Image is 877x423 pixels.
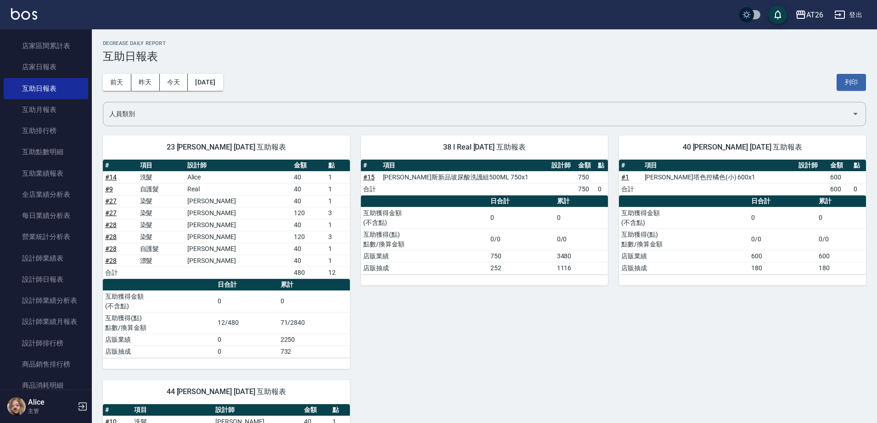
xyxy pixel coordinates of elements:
button: Open [848,106,863,121]
a: 店家日報表 [4,56,88,78]
a: #27 [105,209,117,217]
td: 750 [576,171,596,183]
a: 互助排行榜 [4,120,88,141]
a: 互助業績報表 [4,163,88,184]
a: #28 [105,245,117,252]
th: 點 [851,160,866,172]
a: #27 [105,197,117,205]
td: [PERSON_NAME] [185,219,292,231]
td: 0 [851,183,866,195]
td: 互助獲得(點) 點數/換算金額 [103,312,215,334]
a: 每日業績分析表 [4,205,88,226]
td: 0 [278,290,350,312]
td: 0 [215,290,278,312]
td: 0/0 [488,228,554,250]
a: 商品消耗明細 [4,375,88,396]
td: 40 [292,255,326,267]
td: 1116 [555,262,608,274]
td: [PERSON_NAME]斯新品玻尿酸洗護組500ML 750x1 [381,171,550,183]
th: 日合計 [488,195,554,207]
th: 設計師 [549,160,576,172]
a: #1 [621,173,629,181]
td: 40 [292,195,326,207]
table: a dense table [619,160,866,195]
table: a dense table [103,279,350,358]
a: 全店業績分析表 [4,184,88,205]
td: 1 [326,171,350,183]
a: 設計師業績分析表 [4,290,88,311]
td: 店販抽成 [103,345,215,357]
td: [PERSON_NAME] [185,207,292,219]
div: AT26 [806,9,823,21]
th: # [103,160,138,172]
td: 1 [326,183,350,195]
td: 互助獲得金額 (不含點) [619,207,749,228]
td: 0 [596,183,608,195]
td: 0 [749,207,816,228]
a: #9 [105,185,113,193]
img: Person [7,397,26,416]
td: 71/2840 [278,312,350,334]
th: 項目 [381,160,550,172]
th: 設計師 [213,404,301,416]
th: 項目 [642,160,797,172]
th: 金額 [292,160,326,172]
th: 日合計 [215,279,278,291]
td: 0/0 [749,228,816,250]
table: a dense table [361,160,608,195]
td: 732 [278,345,350,357]
td: 自護髮 [138,243,185,255]
input: 人員名稱 [107,106,848,122]
span: 44 [PERSON_NAME] [DATE] 互助報表 [114,387,339,396]
td: 600 [828,183,851,195]
td: 店販業績 [103,334,215,345]
th: 設計師 [796,160,828,172]
a: 互助月報表 [4,99,88,120]
th: # [361,160,381,172]
td: 0/0 [555,228,608,250]
td: 600 [828,171,851,183]
td: 染髮 [138,195,185,207]
p: 主管 [28,407,75,415]
span: 38 l Real [DATE] 互助報表 [372,143,597,152]
button: 前天 [103,74,131,91]
td: 40 [292,243,326,255]
td: [PERSON_NAME] [185,255,292,267]
td: Real [185,183,292,195]
a: #28 [105,233,117,240]
span: 40 [PERSON_NAME] [DATE] 互助報表 [630,143,855,152]
td: 12 [326,267,350,278]
th: 項目 [138,160,185,172]
td: 店販抽成 [361,262,488,274]
th: 累計 [278,279,350,291]
th: 點 [330,404,350,416]
td: Alice [185,171,292,183]
th: 金額 [828,160,851,172]
th: 累計 [816,195,866,207]
td: 3 [326,231,350,243]
td: [PERSON_NAME] [185,231,292,243]
a: 店家區間累計表 [4,35,88,56]
button: 列印 [837,74,866,91]
td: [PERSON_NAME]塔色控橘色(小) 600x1 [642,171,797,183]
td: 染髮 [138,219,185,231]
td: 自護髮 [138,183,185,195]
th: 項目 [132,404,214,416]
a: 互助日報表 [4,78,88,99]
th: 金額 [302,404,331,416]
td: 1 [326,243,350,255]
td: 180 [816,262,866,274]
td: 40 [292,171,326,183]
a: 營業統計分析表 [4,226,88,247]
td: 1 [326,195,350,207]
th: 設計師 [185,160,292,172]
a: #15 [363,173,375,181]
td: 600 [749,250,816,262]
h3: 互助日報表 [103,50,866,63]
a: #28 [105,257,117,264]
img: Logo [11,8,37,20]
td: 0 [555,207,608,228]
button: 登出 [831,6,866,23]
th: 日合計 [749,195,816,207]
button: [DATE] [188,74,223,91]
